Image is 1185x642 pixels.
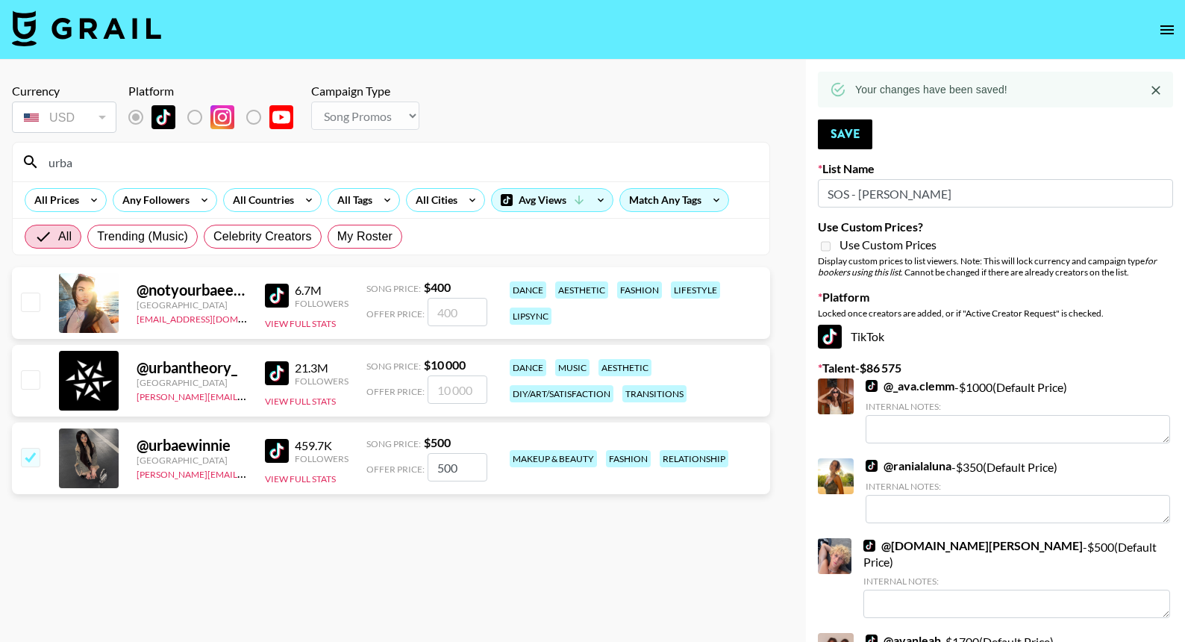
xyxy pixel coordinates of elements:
label: List Name [818,161,1173,176]
div: @ notyourbaeebooy [137,281,247,299]
span: My Roster [337,228,393,246]
div: aesthetic [555,281,608,299]
img: TikTok [265,439,289,463]
div: [GEOGRAPHIC_DATA] [137,455,247,466]
input: Search by User Name [40,150,760,174]
div: Platform [128,84,305,99]
div: relationship [660,450,728,467]
div: @ urbaewinnie [137,436,247,455]
button: open drawer [1152,15,1182,45]
img: TikTok [151,105,175,129]
img: Grail Talent [12,10,161,46]
div: Display custom prices to list viewers. Note: This will lock currency and campaign type . Cannot b... [818,255,1173,278]
div: [GEOGRAPHIC_DATA] [137,377,247,388]
div: All Tags [328,189,375,211]
label: Platform [818,290,1173,305]
img: TikTok [265,284,289,308]
div: lipsync [510,308,551,325]
div: Avg Views [492,189,613,211]
div: Followers [295,375,348,387]
a: @ranialaluna [866,458,951,473]
div: [GEOGRAPHIC_DATA] [137,299,247,311]
div: Followers [295,298,348,309]
div: Internal Notes: [866,401,1170,412]
div: Any Followers [113,189,193,211]
input: 400 [428,298,487,326]
span: Celebrity Creators [213,228,312,246]
a: [PERSON_NAME][EMAIL_ADDRESS][DOMAIN_NAME] [137,388,357,402]
span: Song Price: [366,361,421,372]
div: @ urbantheory_ [137,358,247,377]
span: All [58,228,72,246]
div: fashion [606,450,651,467]
div: - $ 1000 (Default Price) [866,378,1170,443]
a: [EMAIL_ADDRESS][DOMAIN_NAME] [137,311,287,325]
span: Offer Price: [366,464,425,475]
div: - $ 350 (Default Price) [866,458,1170,523]
div: - $ 500 (Default Price) [863,538,1170,618]
div: Campaign Type [311,84,419,99]
span: Offer Price: [366,308,425,320]
div: Internal Notes: [863,576,1170,587]
img: TikTok [818,325,842,349]
img: TikTok [863,540,875,552]
button: View Full Stats [265,318,336,329]
strong: $ 10 000 [424,358,466,372]
button: Close [1145,79,1167,102]
span: Song Price: [366,438,421,449]
div: Remove selected talent to change your currency [12,99,116,136]
em: for bookers using this list [818,255,1157,278]
img: TikTok [866,460,878,472]
div: 6.7M [295,283,348,298]
div: USD [15,105,113,131]
div: TikTok [818,325,1173,349]
button: Save [818,119,872,149]
div: fashion [617,281,662,299]
input: 10 000 [428,375,487,404]
div: music [555,359,590,376]
div: 459.7K [295,438,348,453]
a: [PERSON_NAME][EMAIL_ADDRESS][PERSON_NAME][PERSON_NAME][DOMAIN_NAME] [137,466,499,480]
span: Offer Price: [366,386,425,397]
div: dance [510,359,546,376]
div: diy/art/satisfaction [510,385,613,402]
label: Talent - $ 86 575 [818,361,1173,375]
span: Song Price: [366,283,421,294]
div: Your changes have been saved! [855,76,1007,103]
button: View Full Stats [265,396,336,407]
div: Match Any Tags [620,189,728,211]
div: aesthetic [598,359,651,376]
div: Currency [12,84,116,99]
input: 500 [428,453,487,481]
span: Use Custom Prices [839,237,937,252]
a: @[DOMAIN_NAME][PERSON_NAME] [863,538,1083,553]
span: Trending (Music) [97,228,188,246]
div: All Prices [25,189,82,211]
button: View Full Stats [265,473,336,484]
strong: $ 400 [424,280,451,294]
div: makeup & beauty [510,450,597,467]
div: Remove selected talent to change platforms [128,102,305,133]
div: Followers [295,453,348,464]
div: lifestyle [671,281,720,299]
img: TikTok [866,380,878,392]
div: Internal Notes: [866,481,1170,492]
img: Instagram [210,105,234,129]
div: All Countries [224,189,297,211]
div: dance [510,281,546,299]
label: Use Custom Prices? [818,219,1173,234]
div: All Cities [407,189,460,211]
div: transitions [622,385,687,402]
img: YouTube [269,105,293,129]
div: Locked once creators are added, or if "Active Creator Request" is checked. [818,308,1173,319]
div: 21.3M [295,361,348,375]
strong: $ 500 [424,435,451,449]
img: TikTok [265,361,289,385]
a: @_ava.clemm [866,378,954,393]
